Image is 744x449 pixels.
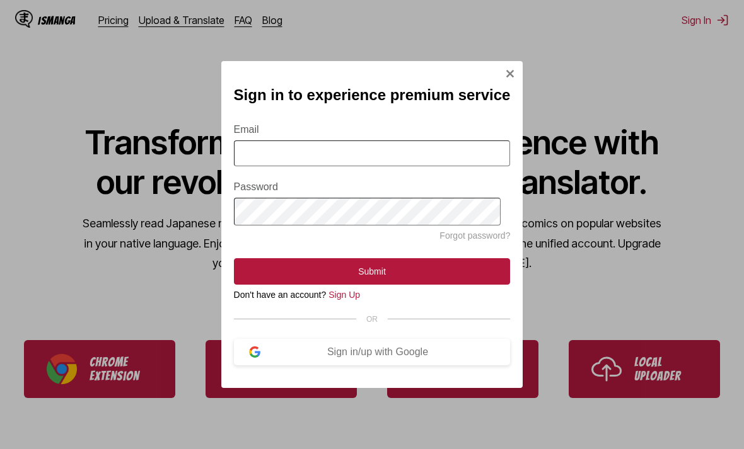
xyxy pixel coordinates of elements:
div: Sign in/up with Google [260,346,496,358]
a: Forgot password? [439,230,510,241]
h2: Sign in to experience premium service [234,86,511,104]
img: google-logo [249,346,260,358]
label: Password [234,181,511,193]
button: Sign in/up with Google [234,339,511,365]
a: Sign Up [328,290,360,300]
div: Don't have an account? [234,290,511,300]
button: Submit [234,258,511,285]
label: Email [234,124,511,135]
img: Close [505,69,515,79]
div: Sign In Modal [221,61,523,388]
div: OR [234,315,511,324]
